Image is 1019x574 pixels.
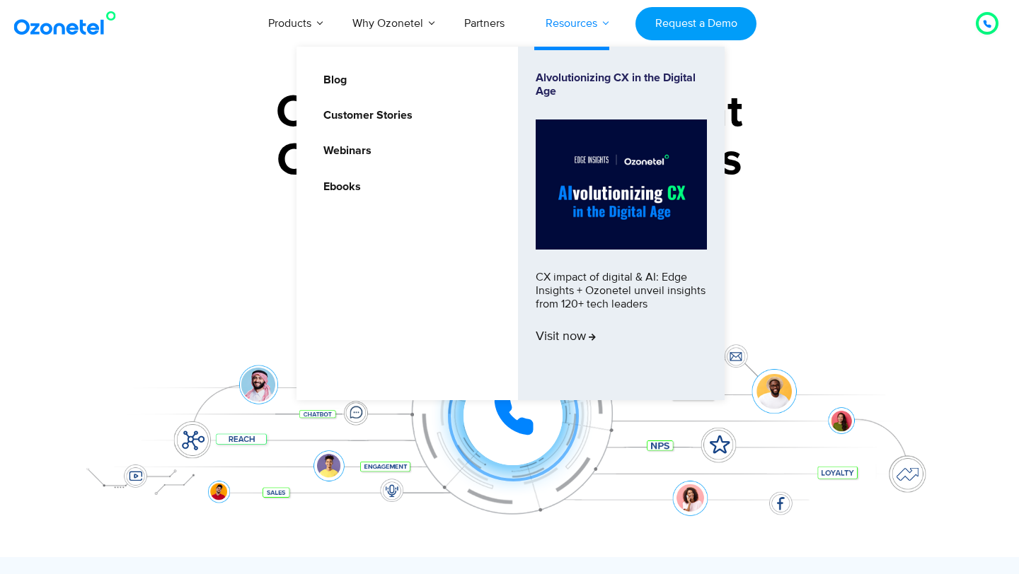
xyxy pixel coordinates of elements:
[314,142,374,160] a: Webinars
[635,7,756,40] a: Request a Demo
[314,71,349,89] a: Blog
[67,90,952,135] div: Orchestrate Intelligent
[314,107,415,124] a: Customer Stories
[536,329,596,345] span: Visit now
[67,195,952,211] div: Turn every conversation into a growth engine for your enterprise.
[536,71,707,375] a: Alvolutionizing CX in the Digital AgeCX impact of digital & AI: Edge Insights + Ozonetel unveil i...
[536,119,707,250] img: Alvolutionizing.jpg
[314,178,363,196] a: Ebooks
[67,127,952,194] div: Customer Experiences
